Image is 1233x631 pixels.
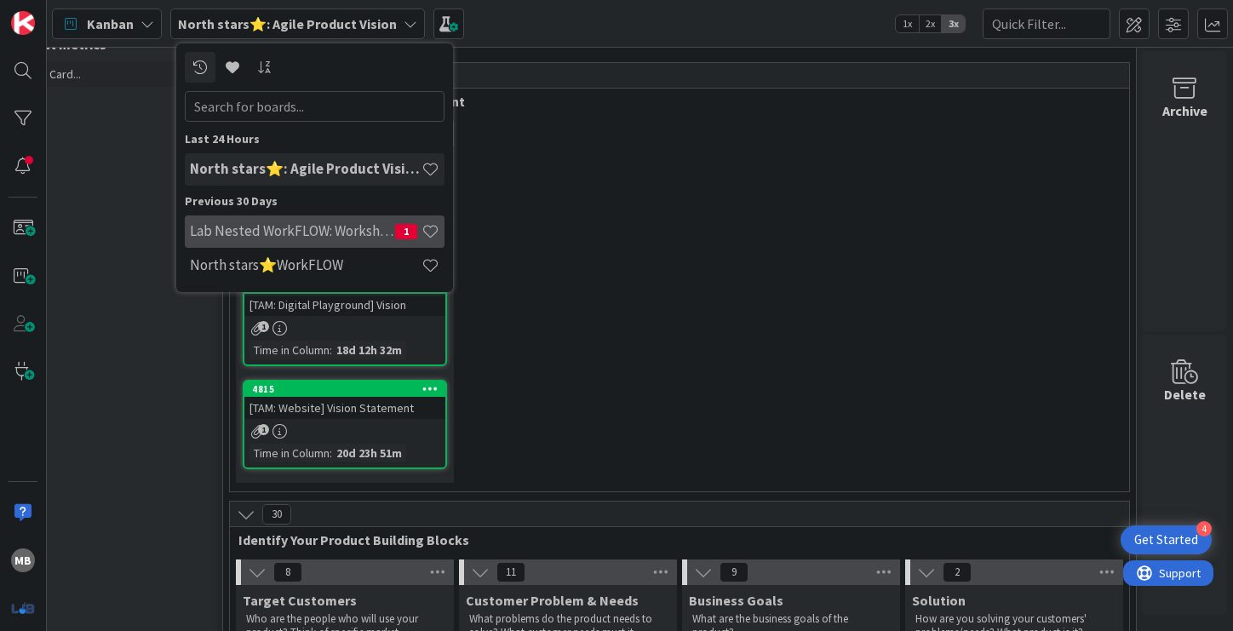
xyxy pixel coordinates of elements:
div: Previous 30 Days [185,192,444,210]
div: [TAM: Digital Playground] Vision [244,294,445,316]
span: Add Card... [26,66,81,82]
span: 1x [896,15,919,32]
span: Identify Your Product Building Blocks [238,531,1108,548]
span: Solution [912,592,966,609]
span: 30 [262,504,291,525]
span: Business Goals [689,592,783,609]
span: 1 [258,424,269,435]
input: Quick Filter... [983,9,1110,39]
span: Write Your Product Vision Statement [238,93,1108,110]
div: 4815[TAM: Website] Vision Statement [244,381,445,419]
span: 11 [496,562,525,582]
div: 4 [1196,521,1212,536]
div: [TAM: Website] Vision Statement [244,397,445,419]
input: Search for boards... [185,91,444,122]
span: Kanban [87,14,134,34]
span: Target Customers [243,592,357,609]
div: 18d 12h 32m [332,341,406,359]
span: Support [36,3,77,23]
h4: Lab Nested WorkFLOW: Workshop [190,222,395,239]
span: 2x [919,15,942,32]
span: 1 [258,321,269,332]
b: North stars⭐: Agile Product Vision [178,15,397,32]
span: 3x [942,15,965,32]
span: 9 [720,562,748,582]
div: Delete [1164,384,1206,404]
h4: North stars⭐: Agile Product Vision [190,160,422,177]
span: : [330,444,332,462]
div: Get Started [1134,531,1198,548]
div: Archive [1162,100,1207,121]
div: 4815 [244,381,445,397]
span: 1 [395,224,417,239]
div: Last 24 Hours [185,130,444,148]
div: Open Get Started checklist, remaining modules: 4 [1121,525,1212,554]
img: Visit kanbanzone.com [11,11,35,35]
span: : [330,341,332,359]
h4: North stars⭐WorkFLOW [190,256,422,273]
span: 2 [943,562,972,582]
div: 4815 [252,383,445,395]
div: Time in Column [249,341,330,359]
div: Time in Column [249,444,330,462]
span: Customer Problem & Needs [466,592,639,609]
span: 8 [273,562,302,582]
div: 20d 23h 51m [332,444,406,462]
img: avatar [11,596,35,620]
div: MB [11,548,35,572]
div: 4886[TAM: Digital Playground] Vision [244,278,445,316]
